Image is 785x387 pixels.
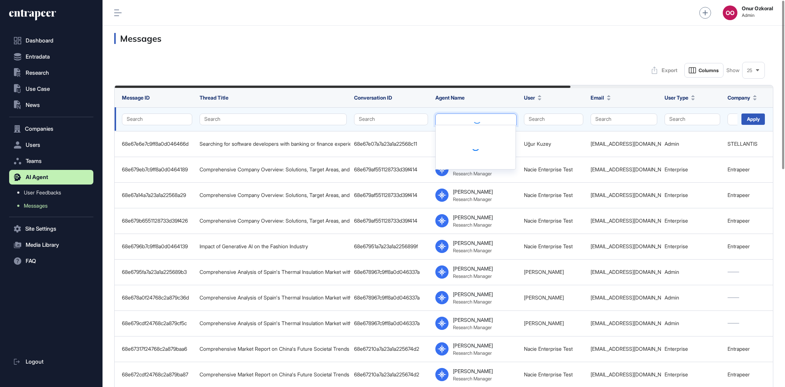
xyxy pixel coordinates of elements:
div: 68e67210a7a23a1a225674d2 [354,372,428,377]
a: [PERSON_NAME] [524,294,564,301]
div: Comprehensive Analysis of Spain's Thermal Insulation Market with Focus on SATE Systems [200,320,347,326]
span: Users [26,142,40,148]
strong: Onur Ozkoral [742,5,773,11]
button: Users [9,138,93,152]
span: AI Agent [26,174,48,180]
span: Use Case [26,86,50,92]
span: Teams [26,158,42,164]
div: Admin [665,141,720,147]
a: Dashboard [9,33,93,48]
a: Nacie Enterprise Test [524,346,573,352]
div: Research Manager [453,171,492,176]
div: [PERSON_NAME] [453,342,493,349]
div: [EMAIL_ADDRESS][DOMAIN_NAME] [591,346,657,352]
div: 68e678967c9ff8a0d046337a [354,269,428,275]
div: 68e679eb7c9ff8a0d0464189 [122,167,192,172]
div: Comprehensive Company Overview: Solutions, Target Areas, and Market Positioning [200,192,347,198]
div: [EMAIL_ADDRESS][DOMAIN_NAME] [591,269,657,275]
div: [EMAIL_ADDRESS][DOMAIN_NAME] [591,320,657,326]
div: Research Manager [453,196,492,202]
div: 68e679af551128733d39f414 [354,192,428,198]
span: FAQ [26,258,36,264]
button: Site Settings [9,222,93,236]
span: User Type [665,94,688,101]
button: Email [591,94,611,101]
div: Research Manager [453,376,492,382]
button: News [9,98,93,112]
button: Export [648,63,681,78]
a: Nacie Enterprise Test [524,217,573,224]
div: [PERSON_NAME] [453,240,493,246]
div: 68e679b6551128733d39f426 [122,218,192,224]
div: Searching for software developers with banking or finance experience in [GEOGRAPHIC_DATA] (max 5 ... [200,141,347,147]
div: Impact of Generative AI on the Fashion Industry [200,243,347,249]
button: FAQ [9,254,93,268]
div: [EMAIL_ADDRESS][DOMAIN_NAME] [591,372,657,377]
button: Use Case [9,82,93,96]
span: Email [591,94,604,101]
a: Nacie Enterprise Test [524,192,573,198]
div: Comprehensive Market Report on China's Future Societal Trends and Technology Enablers towards 203... [200,372,347,377]
button: Search [524,114,583,125]
span: Messages [24,203,48,209]
span: Media Library [26,242,59,248]
a: Entrapeer [728,371,750,377]
a: User Feedbacks [13,186,93,199]
div: Enterprise [665,167,720,172]
div: 68e678967c9ff8a0d046337a [354,320,428,326]
button: AI Agent [9,170,93,185]
div: Admin [665,320,720,326]
button: Media Library [9,238,93,252]
span: Agent Name [435,94,465,101]
a: Messages [13,199,93,212]
button: OO [723,5,737,20]
button: Search [591,114,657,125]
span: User [524,94,535,101]
span: Entradata [26,54,50,60]
div: Admin [665,295,720,301]
div: Research Manager [453,273,492,279]
a: Nacie Enterprise Test [524,243,573,249]
span: 25 [747,68,752,73]
a: Logout [9,354,93,369]
button: User [524,94,542,101]
span: Thread Title [200,94,228,101]
button: Columns [684,63,723,78]
div: Comprehensive Company Overview: Solutions, Target Areas, and Market Positioning [200,167,347,172]
div: [PERSON_NAME] [453,368,493,374]
button: User Type [665,94,695,101]
div: 68e678967c9ff8a0d046337a [354,295,428,301]
div: Research Manager [453,299,492,305]
button: Companies [9,122,93,136]
h3: Messages [114,33,773,44]
div: Enterprise [665,192,720,198]
div: Enterprise [665,243,720,249]
div: [PERSON_NAME] [453,291,493,297]
div: 68e679cdf24768c2a879cf5c [122,320,192,326]
div: 68e679af551128733d39f414 [354,167,428,172]
div: 68e6795fa7a23a1a225689b3 [122,269,192,275]
div: [EMAIL_ADDRESS][DOMAIN_NAME] [591,192,657,198]
div: [EMAIL_ADDRESS][DOMAIN_NAME] [591,167,657,172]
a: Entrapeer [728,192,750,198]
div: Enterprise [665,372,720,377]
div: Comprehensive Analysis of Spain's Thermal Insulation Market with Focus on SATE Systems [200,295,347,301]
div: [PERSON_NAME] [453,189,493,195]
span: Admin [742,13,773,18]
span: Logout [26,359,44,365]
div: Research Manager [453,324,492,330]
button: Company [728,94,757,101]
div: [EMAIL_ADDRESS][DOMAIN_NAME] [591,295,657,301]
a: Entrapeer [728,166,750,172]
div: 68e67e07a7a23a1a22568c11 [354,141,428,147]
div: [PERSON_NAME] [453,265,493,272]
div: [PERSON_NAME] [453,317,493,323]
div: Comprehensive Market Report on China's Future Societal Trends and Technology Enablers towards 203... [200,346,347,352]
a: [PERSON_NAME] [524,269,564,275]
div: 68e678a0f24768c2a879c36d [122,295,192,301]
span: Dashboard [26,38,53,44]
span: Conversation ID [354,94,392,101]
span: Columns [699,68,719,73]
div: Comprehensive Analysis of Spain's Thermal Insulation Market with Focus on SATE Systems [200,269,347,275]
